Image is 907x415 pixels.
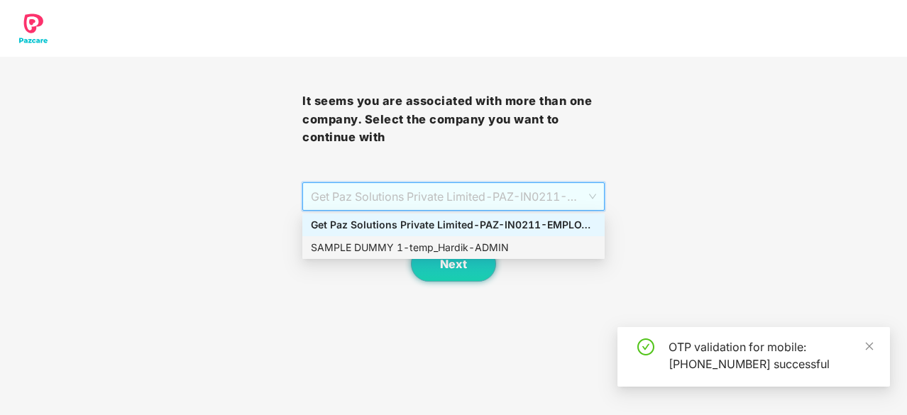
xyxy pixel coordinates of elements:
[311,183,596,210] span: Get Paz Solutions Private Limited - PAZ-IN0211 - EMPLOYEE
[311,240,596,255] div: SAMPLE DUMMY 1 - temp_Hardik - ADMIN
[440,258,467,271] span: Next
[669,338,873,372] div: OTP validation for mobile: [PHONE_NUMBER] successful
[311,217,596,233] div: Get Paz Solutions Private Limited - PAZ-IN0211 - EMPLOYEE
[864,341,874,351] span: close
[302,92,605,147] h3: It seems you are associated with more than one company. Select the company you want to continue with
[411,246,496,282] button: Next
[637,338,654,355] span: check-circle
